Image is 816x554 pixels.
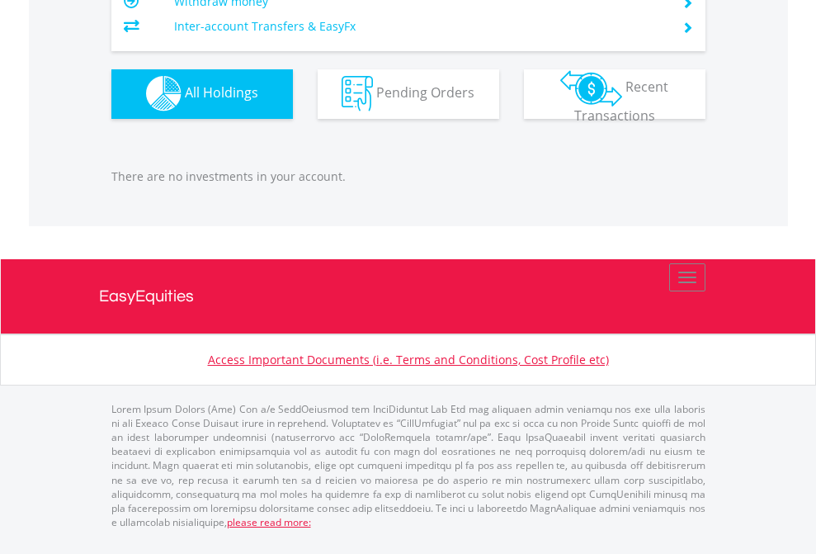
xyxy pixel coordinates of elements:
[185,83,258,102] span: All Holdings
[111,168,705,185] p: There are no investments in your account.
[376,83,474,102] span: Pending Orders
[99,259,718,334] a: EasyEquities
[560,70,622,107] img: transactions-zar-wht.png
[208,352,609,367] a: Access Important Documents (i.e. Terms and Conditions, Cost Profile etc)
[174,14,662,39] td: Inter-account Transfers & EasyFx
[524,69,705,119] button: Recent Transactions
[318,69,499,119] button: Pending Orders
[111,69,293,119] button: All Holdings
[111,402,705,529] p: Lorem Ipsum Dolors (Ame) Con a/e SeddOeiusmod tem InciDiduntut Lab Etd mag aliquaen admin veniamq...
[227,515,311,529] a: please read more:
[574,78,669,125] span: Recent Transactions
[146,76,182,111] img: holdings-wht.png
[342,76,373,111] img: pending_instructions-wht.png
